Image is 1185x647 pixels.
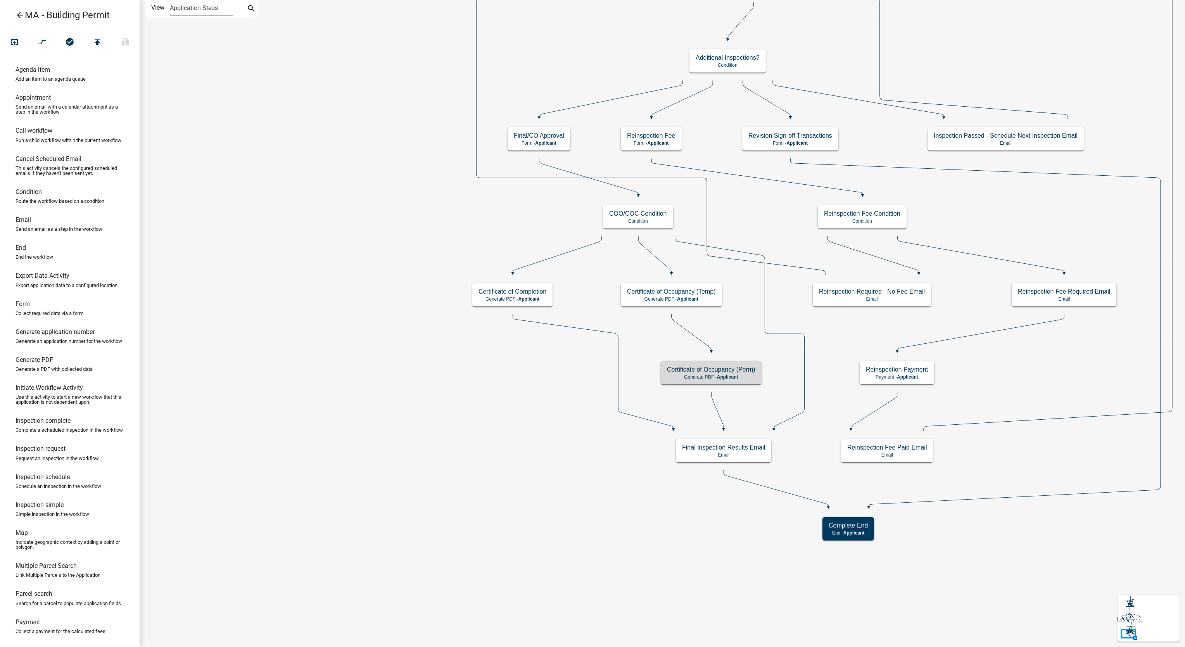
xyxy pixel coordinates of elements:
[0,34,139,53] div: Workflow actions
[696,54,760,61] h5: Additional Inspections?
[16,427,123,432] p: Complete a scheduled inspection in the workflow
[121,37,130,48] i: save
[6,6,127,24] a: MA - Building Permit
[16,199,104,204] p: Route the workflow based on a condition
[717,374,738,380] span: Applicant
[16,66,50,73] h6: Agenda item
[535,140,556,146] span: Applicant
[16,540,124,550] p: Indicate geographic context by adding a point or polygon.
[16,590,52,597] h6: Parcel search
[934,140,1078,146] p: Email
[627,296,716,302] p: Generate PDF -
[847,444,927,451] h5: Reinspection Fee Paid Email
[16,367,93,372] p: Generate a PDF with collected data
[16,76,86,81] p: Add an item to an agenda queue
[829,522,868,529] h5: Complete End
[748,132,832,139] h5: Revision Sign-off Transactions
[28,34,56,51] button: Auto Layout
[111,34,139,51] button: Save
[16,328,95,336] h6: Generate application number
[934,132,1078,139] h5: Inspection Passed - Schedule Next Inspection Email
[16,445,66,452] h6: Inspection request
[16,300,30,308] h6: Form
[847,452,927,458] p: Email
[16,384,83,391] h6: Initiate Workflow Activity
[16,629,105,634] p: Collect a payment for the calculated fees
[843,530,865,536] span: Applicant
[866,374,928,380] p: Payment -
[16,501,64,509] h6: Inspection simple
[245,3,257,16] button: search
[824,218,900,224] p: Condition
[16,272,69,279] h6: Export Data Activity
[478,296,546,302] p: Generate PDF -
[866,366,928,373] h5: Reinspection Payment
[16,216,31,223] h6: Email
[16,512,89,517] p: Simple inspection in the workflow
[65,37,74,48] i: check_circle
[16,618,40,626] h6: Payment
[16,104,124,114] p: Send an email with a calendar attachment as a step in the workflow
[16,188,42,195] h6: Condition
[16,473,70,481] h6: Inspection schedule
[786,140,808,146] span: Applicant
[627,132,675,139] h5: Reinspection Fee
[93,37,102,48] i: publish
[10,37,19,48] i: open_in_browser
[819,296,925,302] p: Email
[16,94,51,101] h6: Appointment
[609,218,667,224] p: Condition
[748,140,832,146] p: Form -
[16,254,53,259] p: End the workflow
[16,283,117,288] p: Export application data to a configured location
[1018,296,1110,302] p: Email
[38,37,47,48] i: compare_arrows
[677,296,698,302] span: Applicant
[627,140,675,146] p: Form -
[514,140,564,146] p: Form -
[16,166,124,176] p: This activity cancels the configured scheduled emails if they haven't been sent yet.
[16,417,71,424] h6: Inspection complete
[819,288,925,295] h5: Reinspection Required - No Fee Email
[16,356,53,363] h6: Generate PDF
[16,456,99,461] p: Request an inspection in the workflow
[247,4,256,15] i: search
[16,227,102,232] p: Send an email as a step in the workflow
[56,34,84,51] button: No problems
[83,34,111,51] button: Publish
[514,132,564,139] h5: Final/CO Approval
[16,484,101,489] p: Schedule an inspection in the workflow
[16,573,100,578] p: Link Multiple Parcels to the Application
[609,210,667,217] h5: COO/COC Condition
[16,601,121,606] p: Search for a parcel to populate application fields
[518,296,540,302] span: Applicant
[0,34,28,51] button: Test Workflow
[16,127,52,134] h6: Call workflow
[16,10,25,21] i: arrow_back
[16,155,81,163] h6: Cancel Scheduled Email
[897,374,918,380] span: Applicant
[16,394,124,405] p: Use this activity to start a new workflow that this application is not dependent upon.
[829,530,868,536] p: End -
[667,374,755,380] p: Generate PDF -
[682,452,765,458] p: Email
[1018,288,1110,295] h5: Reinspection Fee Required Email
[696,62,760,68] p: Condition
[16,138,121,143] p: Run a child workflow within the current workflow
[16,339,122,344] p: Generate an application number for the workflow
[16,244,26,251] h6: End
[16,529,28,536] h6: Map
[627,288,716,295] h5: Certificate of Occupancy (Temp)
[824,210,900,217] h5: Reinspection Fee Condition
[16,562,77,569] h6: Multiple Parcel Search
[478,288,546,295] h5: Certificate of Completion
[667,366,755,373] h5: Certificate of Occupancy (Perm)
[16,311,83,316] p: Collect required data via a form
[682,444,765,451] h5: Final Inspection Results Email
[648,140,669,146] span: Applicant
